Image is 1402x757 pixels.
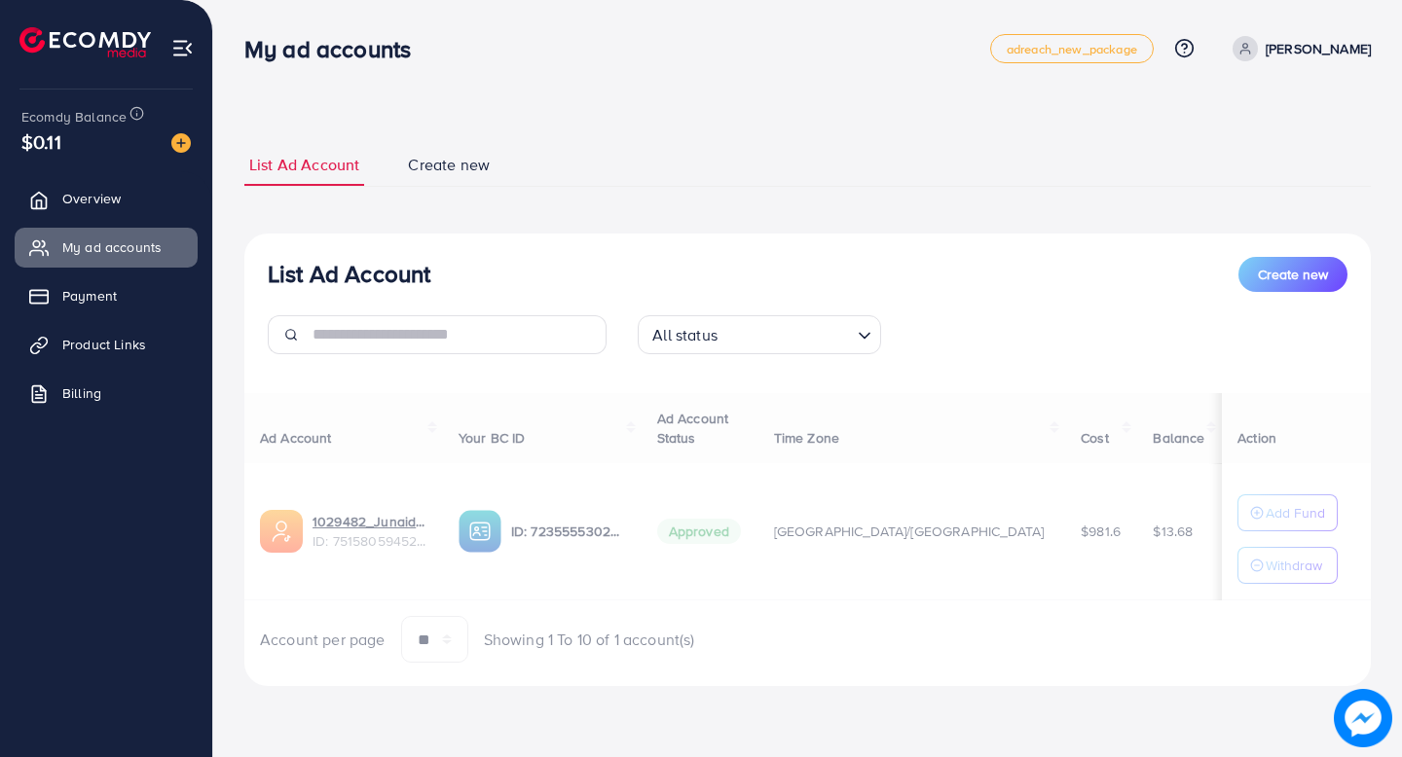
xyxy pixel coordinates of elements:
[1007,43,1137,55] span: adreach_new_package
[19,27,151,57] img: logo
[15,374,198,413] a: Billing
[1238,257,1347,292] button: Create new
[268,260,430,288] h3: List Ad Account
[638,315,881,354] div: Search for option
[1258,265,1328,284] span: Create new
[15,276,198,315] a: Payment
[244,35,426,63] h3: My ad accounts
[723,317,850,349] input: Search for option
[408,154,490,176] span: Create new
[62,237,162,257] span: My ad accounts
[1334,689,1392,747] img: image
[21,127,61,156] span: $0.11
[62,335,146,354] span: Product Links
[62,286,117,306] span: Payment
[1266,37,1371,60] p: [PERSON_NAME]
[648,321,721,349] span: All status
[1225,36,1371,61] a: [PERSON_NAME]
[62,383,101,403] span: Billing
[249,154,359,176] span: List Ad Account
[990,34,1154,63] a: adreach_new_package
[15,325,198,364] a: Product Links
[15,179,198,218] a: Overview
[21,107,127,126] span: Ecomdy Balance
[171,133,191,153] img: image
[171,37,194,59] img: menu
[62,189,121,208] span: Overview
[15,228,198,267] a: My ad accounts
